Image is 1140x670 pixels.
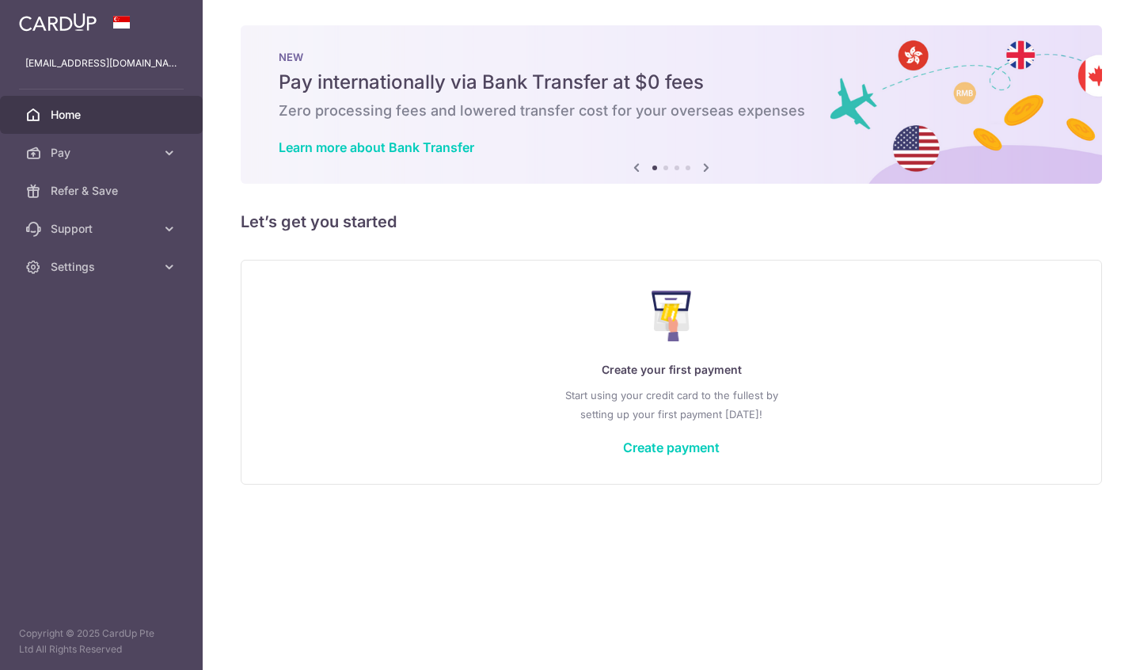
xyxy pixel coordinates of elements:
[279,70,1064,95] h5: Pay internationally via Bank Transfer at $0 fees
[241,25,1102,184] img: Bank transfer banner
[51,221,155,237] span: Support
[279,101,1064,120] h6: Zero processing fees and lowered transfer cost for your overseas expenses
[25,55,177,71] p: [EMAIL_ADDRESS][DOMAIN_NAME]
[51,107,155,123] span: Home
[273,360,1070,379] p: Create your first payment
[623,440,720,455] a: Create payment
[51,145,155,161] span: Pay
[51,259,155,275] span: Settings
[273,386,1070,424] p: Start using your credit card to the fullest by setting up your first payment [DATE]!
[652,291,692,341] img: Make Payment
[51,183,155,199] span: Refer & Save
[279,51,1064,63] p: NEW
[19,13,97,32] img: CardUp
[241,209,1102,234] h5: Let’s get you started
[279,139,474,155] a: Learn more about Bank Transfer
